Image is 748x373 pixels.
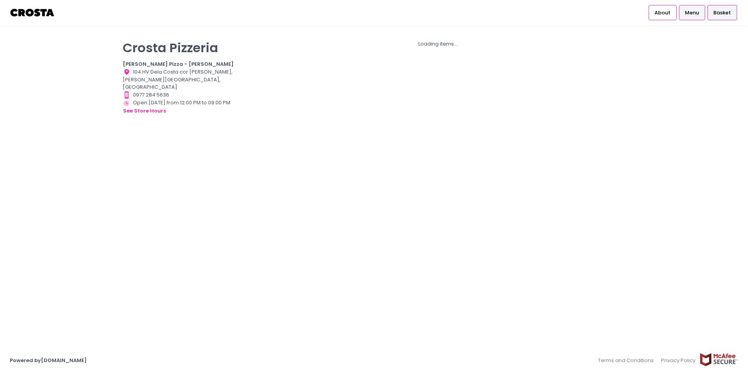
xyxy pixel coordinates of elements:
div: 104 HV Dela Costa cor [PERSON_NAME], [PERSON_NAME][GEOGRAPHIC_DATA], [GEOGRAPHIC_DATA] [123,68,241,91]
b: [PERSON_NAME] Pizza - [PERSON_NAME] [123,60,234,68]
p: Crosta Pizzeria [123,40,241,55]
div: Open [DATE] from 12:00 PM to 09:00 PM [123,99,241,115]
div: 0977 284 5636 [123,91,241,99]
img: mcafee-secure [699,353,738,366]
a: About [649,5,677,20]
span: About [654,9,670,17]
a: Menu [679,5,705,20]
span: Basket [713,9,731,17]
a: Powered by[DOMAIN_NAME] [10,357,87,364]
img: logo [10,6,55,19]
div: Loading items... [251,40,625,48]
a: Terms and Conditions [598,353,658,368]
span: Menu [685,9,699,17]
a: Privacy Policy [658,353,700,368]
button: see store hours [123,107,166,115]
